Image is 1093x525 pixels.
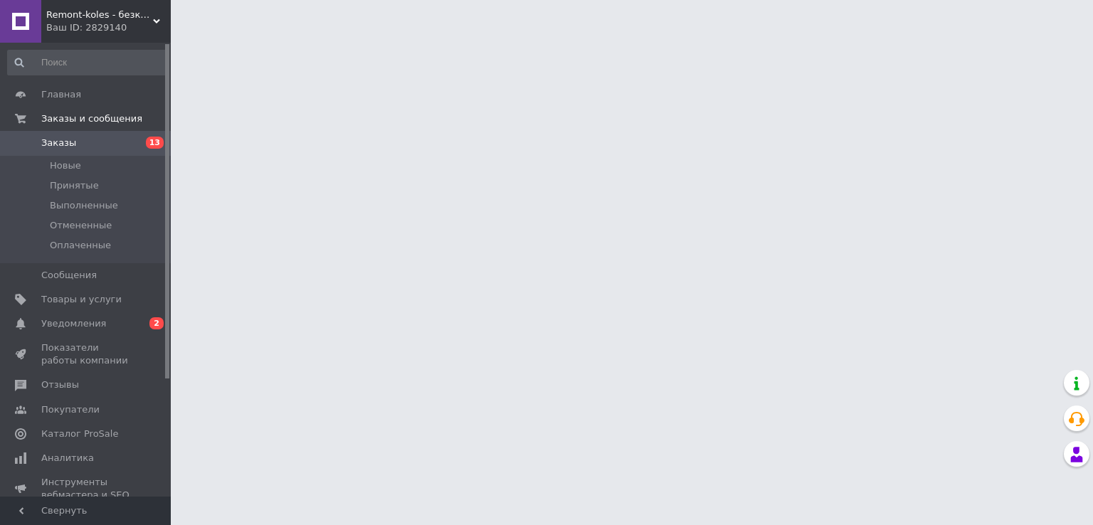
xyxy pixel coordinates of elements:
[50,239,111,252] span: Оплаченные
[41,88,81,101] span: Главная
[50,159,81,172] span: Новые
[41,428,118,440] span: Каталог ProSale
[46,21,171,34] div: Ваш ID: 2829140
[41,137,76,149] span: Заказы
[50,179,99,192] span: Принятые
[50,199,118,212] span: Выполненные
[41,403,100,416] span: Покупатели
[7,50,168,75] input: Поиск
[41,476,132,502] span: Инструменты вебмастера и SEO
[146,137,164,149] span: 13
[41,293,122,306] span: Товары и услуги
[41,269,97,282] span: Сообщения
[149,317,164,329] span: 2
[41,317,106,330] span: Уведомления
[41,452,94,465] span: Аналитика
[41,112,142,125] span: Заказы и сообщения
[46,9,153,21] span: Remont-koles - безкомпромісне рішення для ремонту коліс
[50,219,112,232] span: Отмененные
[41,378,79,391] span: Отзывы
[41,341,132,367] span: Показатели работы компании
